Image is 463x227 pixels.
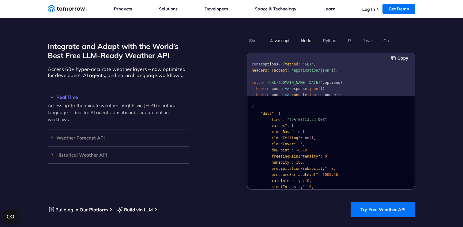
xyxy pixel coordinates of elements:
[252,93,254,97] span: .
[269,142,296,146] span: "cloudCover"
[159,6,178,12] a: Solutions
[269,160,292,165] span: "humidity"
[323,6,335,12] a: Learn
[299,35,313,46] button: Node
[296,142,298,146] span: :
[292,160,294,165] span: :
[318,87,320,91] span: (
[269,166,327,171] span: "precipitationProbability"
[265,80,322,85] span: '[URL][DOMAIN_NAME][DATE]'
[320,154,322,158] span: :
[265,87,283,91] span: response
[252,68,267,73] span: headers
[318,93,336,97] span: response
[294,130,296,134] span: :
[303,142,305,146] span: ,
[333,68,338,73] span: };
[48,206,108,214] a: Building in Our Platform
[300,136,303,140] span: :
[316,93,318,97] span: (
[322,173,338,177] span: 1005.56
[327,154,329,158] span: ,
[346,35,353,46] button: R
[269,124,287,128] span: "values"
[272,68,274,73] span: {
[391,55,410,61] button: Copy
[269,154,320,158] span: "freezingRainIntensity"
[48,66,189,78] p: Access 60+ hyper-accurate weather layers – now optimized for developers, AI agents, and natural l...
[263,62,278,66] span: options
[283,62,285,66] span: {
[325,154,327,158] span: 0
[269,117,283,122] span: "time"
[278,111,280,116] span: {
[327,117,329,122] span: ,
[351,202,415,217] a: Try Free Weather API
[318,173,320,177] span: :
[278,62,280,66] span: =
[340,80,342,85] span: )
[314,136,316,140] span: ,
[48,153,189,157] h3: Historical Weather API
[336,93,338,97] span: )
[269,148,292,152] span: "dewPoint"
[322,87,325,91] span: )
[362,6,375,12] a: Log In
[331,68,333,73] span: }
[296,148,298,152] span: -
[269,185,305,189] span: "sleetIntensity"
[48,136,189,140] h3: Weather Forecast API
[114,6,132,12] a: Products
[327,166,329,171] span: :
[283,117,285,122] span: :
[325,80,340,85] span: options
[303,62,314,66] span: 'GET'
[298,62,300,66] span: :
[285,62,298,66] span: method
[205,6,228,12] a: Developers
[360,35,374,46] button: Java
[285,93,289,97] span: =>
[322,80,325,85] span: ,
[305,136,314,140] span: null
[265,93,283,97] span: response
[307,130,309,134] span: ,
[292,148,294,152] span: :
[307,93,309,97] span: .
[296,160,303,165] span: 100
[269,130,294,134] span: "cloudBase"
[321,35,339,46] button: Python
[48,102,189,123] p: Access up-to-the-minute weather insights via JSON or natural language – ideal for AI agents, dash...
[307,148,309,152] span: ,
[252,105,254,110] span: {
[255,6,296,12] a: Space & Technology
[303,160,305,165] span: ,
[303,179,305,183] span: :
[269,173,318,177] span: "pressureSurfaceLevel"
[298,130,307,134] span: null
[269,136,300,140] span: "cloudCeiling"
[300,142,303,146] span: 5
[338,93,340,97] span: )
[252,80,263,85] span: fetch
[309,185,311,189] span: 0
[263,87,265,91] span: (
[48,42,189,60] h2: Integrate and Adapt with the World’s Best Free LLM-Ready Weather API
[274,68,287,73] span: accept
[252,87,254,91] span: .
[287,124,289,128] span: :
[287,117,327,122] span: "[DATE]T13:53:00Z"
[314,62,316,66] span: ,
[333,166,336,171] span: ,
[48,95,189,99] h3: Real Time
[267,68,269,73] span: :
[292,124,294,128] span: {
[287,68,289,73] span: :
[292,68,331,73] span: 'application/json'
[289,87,307,91] span: response
[254,93,263,97] span: then
[320,87,322,91] span: )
